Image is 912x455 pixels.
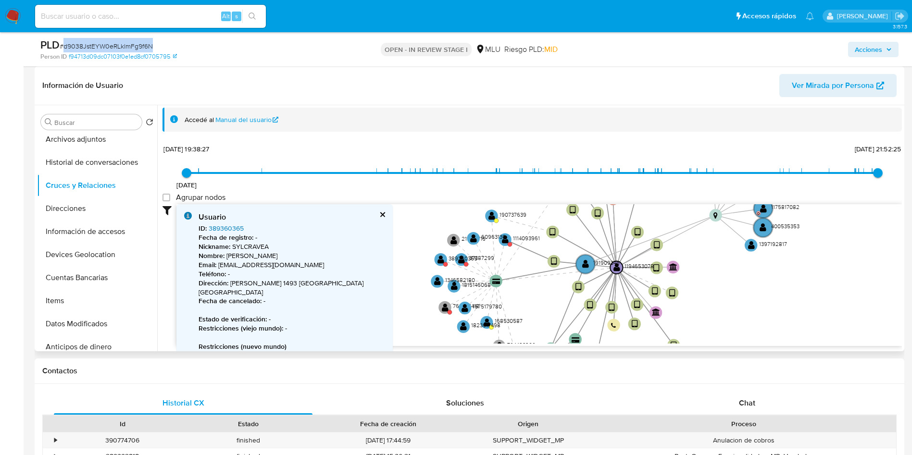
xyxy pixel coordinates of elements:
[771,222,800,230] text: 400535353
[484,318,490,327] text: 
[458,255,465,264] text: 
[613,263,620,272] text: 
[473,302,502,310] text: 1675179780
[199,314,267,324] b: Estado de verificación :
[242,10,262,23] button: search-icon
[37,174,157,197] button: Cruces y Relaciones
[192,419,305,429] div: Estado
[748,241,755,250] text: 
[199,351,219,360] b: Casos :
[806,12,814,20] a: Notificaciones
[162,194,170,201] input: Agrupar nodos
[595,209,601,218] text: 
[654,240,660,249] text: 
[235,12,238,21] span: s
[632,320,638,329] text: 
[450,235,457,245] text: 
[475,44,500,55] div: MLU
[37,243,157,266] button: Devices Geolocation
[507,340,536,348] text: 764493906
[199,270,385,279] p: -
[199,342,287,351] b: Restricciones (nuevo mundo)
[446,397,484,408] span: Soluciones
[381,43,472,56] p: OPEN - IN REVIEW STAGE I
[199,279,385,297] p: [PERSON_NAME] 1493 [GEOGRAPHIC_DATA] [GEOGRAPHIC_DATA]
[652,287,658,296] text: 
[222,12,230,21] span: Alt
[587,300,593,309] text: 
[45,118,52,126] button: Buscar
[199,323,283,333] b: Restricciones (viejo mundo) :
[837,12,891,21] p: antonio.rossel@mercadolibre.com
[199,296,385,306] p: -
[186,432,312,448] div: finished
[570,205,576,214] text: 
[318,419,459,429] div: Fecha de creación
[199,296,262,306] b: Fecha de cancelado :
[37,151,157,174] button: Historial de conversaciones
[40,37,60,52] b: PLD
[504,44,558,55] span: Riesgo PLD:
[598,419,889,429] div: Proceso
[199,242,230,251] b: Nickname :
[500,210,526,218] text: 190737639
[199,242,385,251] p: SYLCRAVEA
[471,321,500,329] text: 1823617498
[209,223,244,233] a: 389360365
[582,259,589,269] text: 
[760,204,767,213] text: 
[37,220,157,243] button: Información de accesos
[550,228,556,237] text: 
[551,257,557,266] text: 
[792,74,874,97] span: Ver Mirada por Persona
[496,342,503,351] text: 
[453,302,479,310] text: 764034418
[469,254,494,262] text: 37387299
[611,322,616,329] text: 
[855,42,882,57] span: Acciones
[199,315,385,324] p: -
[162,397,204,408] span: Historial CX
[848,42,899,57] button: Acciones
[176,193,225,202] span: Agrupar nodos
[771,203,800,211] text: 1175817082
[593,258,620,267] text: 191909346
[442,303,449,312] text: 
[895,11,905,21] a: Salir
[199,278,228,288] b: Dirección :
[54,436,57,445] div: •
[472,419,585,429] div: Origen
[669,289,675,298] text: 
[757,210,760,216] text: D
[635,228,641,237] text: 
[742,11,796,21] span: Accesos rápidos
[42,81,123,90] h1: Información de Usuario
[176,180,197,190] span: [DATE]
[40,52,67,61] b: Person ID
[609,303,615,312] text: 
[652,308,660,316] text: 
[199,212,385,222] div: Usuario
[199,260,385,270] p: [EMAIL_ADDRESS][DOMAIN_NAME]
[199,233,385,242] p: -
[163,144,209,154] span: [DATE] 19:38:27
[739,397,755,408] span: Chat
[199,233,253,242] b: Fecha de registro :
[713,212,718,219] text: 
[60,41,153,51] span: # d9038JstEYW0eRLklmFg9f6N
[470,234,477,243] text: 
[185,115,214,124] span: Accedé al
[69,52,177,61] a: f94713d09dc07103f0e1ed8cf0705795
[759,239,787,247] text: 1397192817
[760,223,766,232] text: 
[37,197,157,220] button: Direcciones
[37,289,157,312] button: Items
[653,263,660,272] text: 
[42,366,897,376] h1: Contactos
[35,10,266,23] input: Buscar usuario o caso...
[445,276,475,284] text: 1346582180
[199,260,216,270] b: Email :
[462,234,486,243] text: 211126716
[465,432,591,448] div: SUPPORT_WIDGET_MP
[462,281,491,289] text: 1815146068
